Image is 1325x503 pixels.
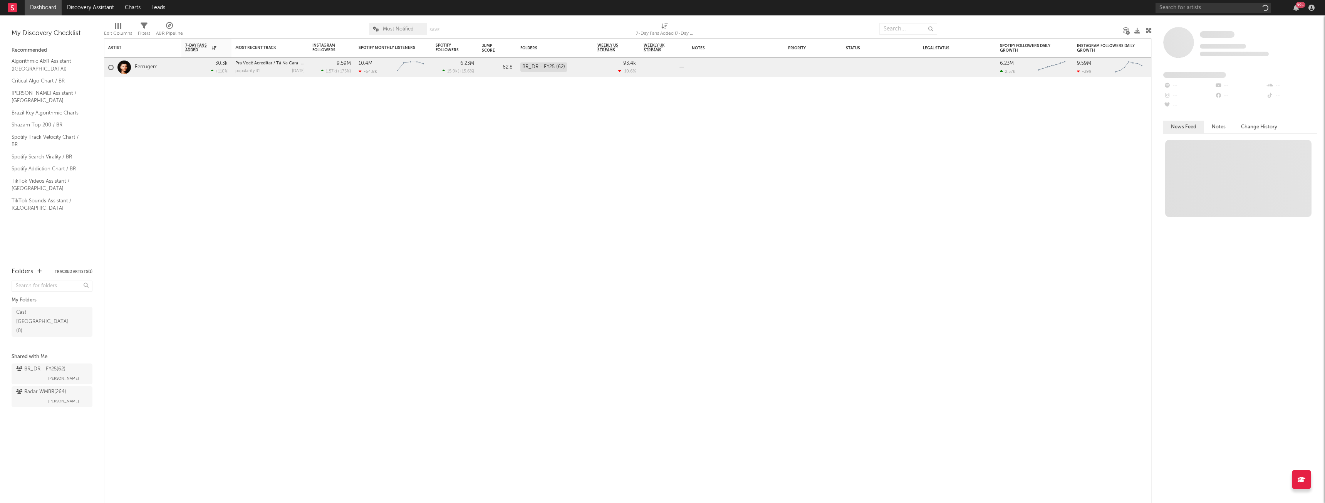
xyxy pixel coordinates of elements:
[1214,91,1266,101] div: --
[1200,31,1234,38] span: Some Artist
[383,27,414,32] span: Most Notified
[1000,61,1014,66] div: 6.23M
[623,61,636,66] div: 93.4k
[12,165,85,173] a: Spotify Addiction Chart / BR
[12,57,85,73] a: Algorithmic A&R Assistant ([GEOGRAPHIC_DATA])
[215,61,228,66] div: 30.3k
[12,267,34,276] div: Folders
[138,29,150,38] div: Filters
[393,58,428,77] svg: Chart title
[12,296,92,305] div: My Folders
[1200,31,1234,39] a: Some Artist
[1035,58,1069,77] svg: Chart title
[156,19,183,42] div: A&R Pipeline
[1000,44,1058,53] div: Spotify Followers Daily Growth
[636,29,694,38] div: 7-Day Fans Added (7-Day Fans Added)
[312,43,339,52] div: Instagram Followers
[235,45,293,50] div: Most Recent Track
[12,77,85,85] a: Critical Algo Chart / BR
[337,61,351,66] div: 9.59M
[359,69,377,74] div: -64.8k
[1266,91,1317,101] div: --
[12,352,92,362] div: Shared with Me
[429,28,439,32] button: Save
[1266,81,1317,91] div: --
[520,62,567,72] div: BR_DR - FY25 (62)
[460,61,474,66] div: 6.23M
[12,281,92,292] input: Search for folders...
[12,177,85,193] a: TikTok Videos Assistant / [GEOGRAPHIC_DATA]
[1163,72,1226,78] span: Fans Added by Platform
[1233,121,1285,133] button: Change History
[618,69,636,74] div: -10.6 %
[1163,101,1214,111] div: --
[321,69,351,74] div: ( )
[1112,58,1146,77] svg: Chart title
[482,44,501,53] div: Jump Score
[359,45,416,50] div: Spotify Monthly Listeners
[326,69,336,74] span: 1.57k
[235,61,318,66] a: Pra Você Acreditar / Tá Na Cara - Ao Vivo
[12,29,92,38] div: My Discovery Checklist
[482,63,513,72] div: 62.8
[447,69,458,74] span: 15.9k
[1077,61,1091,66] div: 9.59M
[16,365,65,374] div: BR_DR - FY25 ( 62 )
[1204,121,1233,133] button: Notes
[692,46,769,50] div: Notes
[1293,5,1299,11] button: 99+
[12,133,85,149] a: Spotify Track Velocity Chart / BR
[459,69,473,74] span: +15.6 %
[55,270,92,274] button: Tracked Artists(1)
[108,45,166,50] div: Artist
[235,69,260,73] div: popularity: 31
[636,19,694,42] div: 7-Day Fans Added (7-Day Fans Added)
[12,386,92,407] a: Radar WMBR(264)[PERSON_NAME]
[235,61,305,66] div: Pra Você Acreditar / Tá Na Cara - Ao Vivo
[48,374,79,383] span: [PERSON_NAME]
[292,69,305,73] div: [DATE]
[337,69,350,74] span: +175 %
[1200,44,1246,49] span: Tracking Since: [DATE]
[12,46,92,55] div: Recommended
[520,46,578,50] div: Folders
[16,387,66,397] div: Radar WMBR ( 264 )
[12,89,85,105] a: [PERSON_NAME] Assistant / [GEOGRAPHIC_DATA]
[1163,91,1214,101] div: --
[1156,3,1271,13] input: Search for artists
[104,29,132,38] div: Edit Columns
[1163,81,1214,91] div: --
[12,363,92,384] a: BR_DR - FY25(62)[PERSON_NAME]
[597,43,624,52] span: Weekly US Streams
[211,69,228,74] div: +110 %
[442,69,474,74] div: ( )
[846,46,896,50] div: Status
[1214,81,1266,91] div: --
[644,43,673,52] span: Weekly UK Streams
[1077,69,1092,74] div: -399
[104,19,132,42] div: Edit Columns
[788,46,819,50] div: Priority
[12,307,92,337] a: Cast [GEOGRAPHIC_DATA](0)
[135,64,158,71] a: Ferrugem
[12,121,85,129] a: Shazam Top 200 / BR
[16,308,70,336] div: Cast [GEOGRAPHIC_DATA] ( 0 )
[1000,69,1015,74] div: 2.57k
[923,46,973,50] div: Legal Status
[138,19,150,42] div: Filters
[359,61,372,66] div: 10.4M
[48,397,79,406] span: [PERSON_NAME]
[1163,121,1204,133] button: News Feed
[12,109,85,117] a: Brazil Key Algorithmic Charts
[12,153,85,161] a: Spotify Search Virality / BR
[12,197,85,212] a: TikTok Sounds Assistant / [GEOGRAPHIC_DATA]
[436,43,463,52] div: Spotify Followers
[1296,2,1305,8] div: 99 +
[879,23,937,35] input: Search...
[1077,44,1135,53] div: Instagram Followers Daily Growth
[156,29,183,38] div: A&R Pipeline
[1200,52,1269,56] span: 0 fans last week
[185,43,210,52] span: 7-Day Fans Added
